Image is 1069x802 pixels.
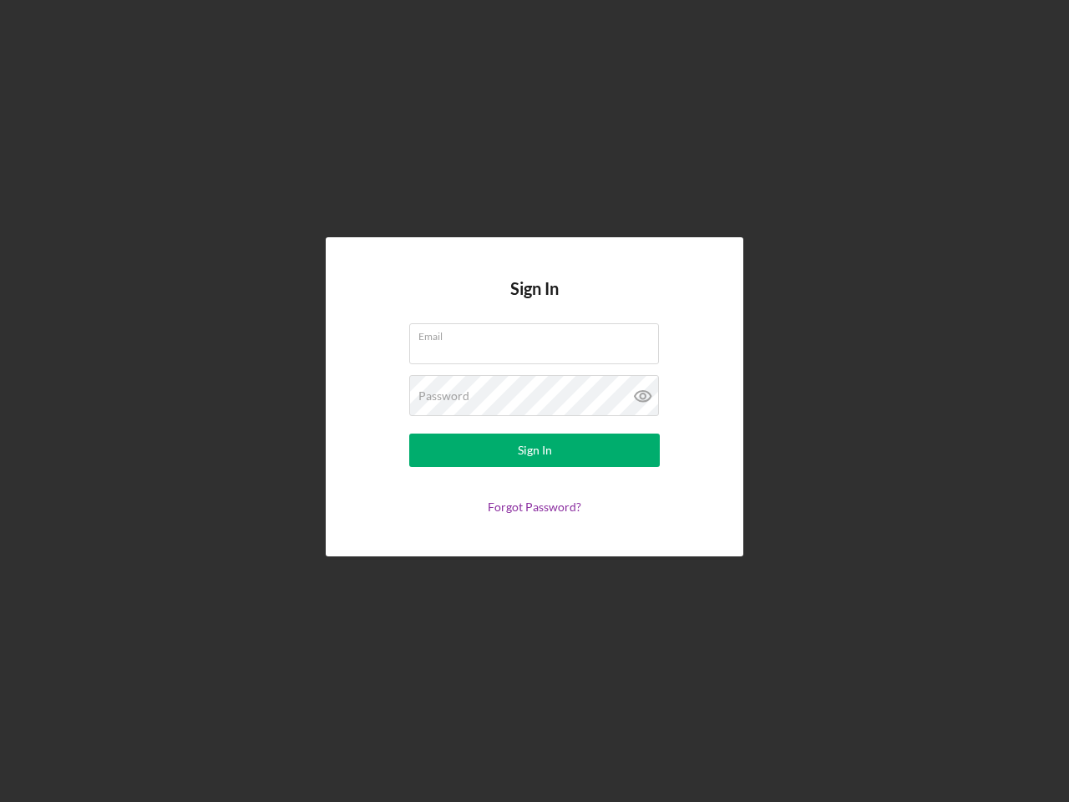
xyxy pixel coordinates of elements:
[418,324,659,343] label: Email
[510,279,559,323] h4: Sign In
[488,500,581,514] a: Forgot Password?
[409,434,660,467] button: Sign In
[518,434,552,467] div: Sign In
[418,389,469,403] label: Password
